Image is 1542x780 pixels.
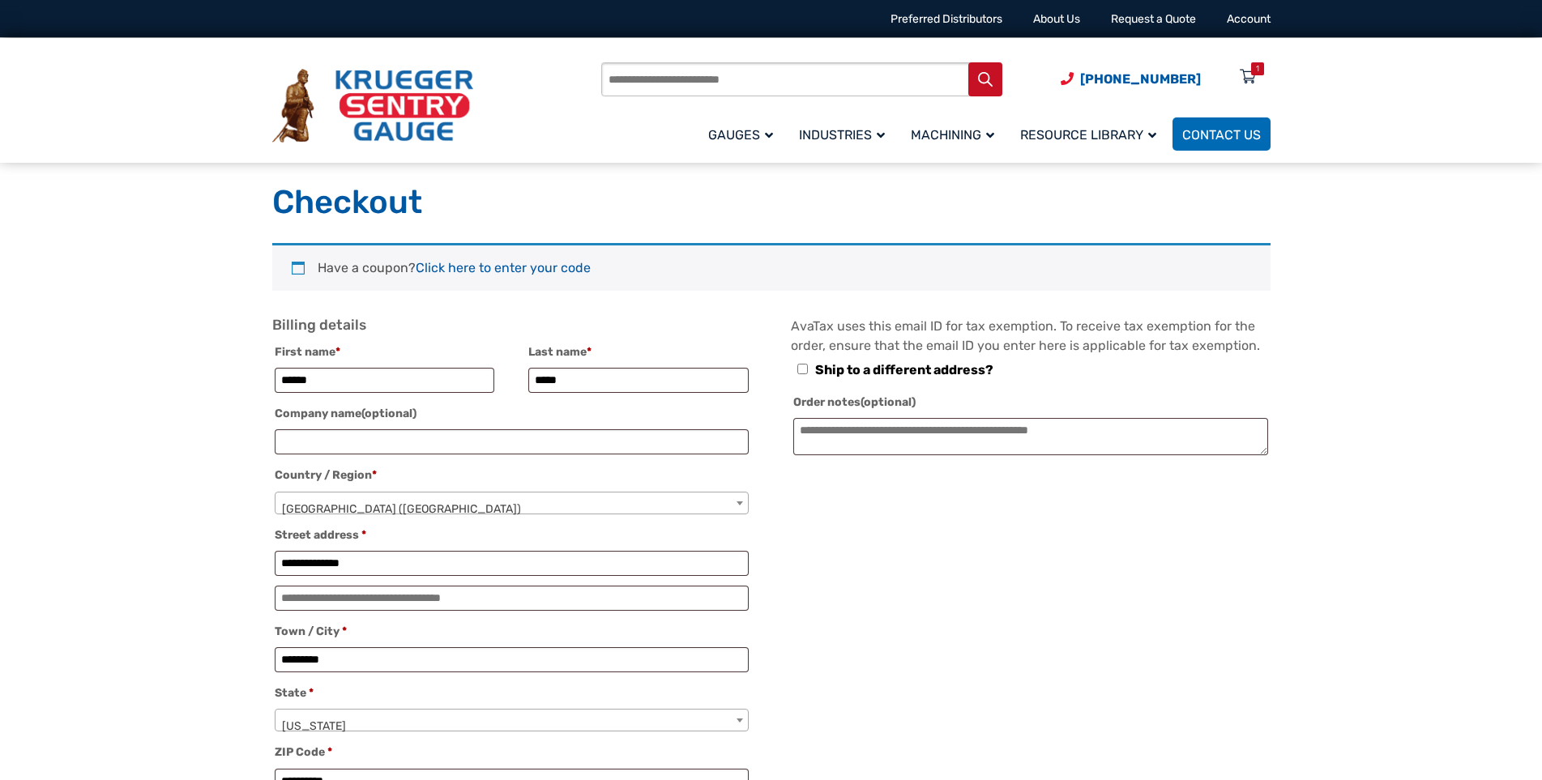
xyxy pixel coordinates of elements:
a: Preferred Distributors [891,12,1002,26]
div: Have a coupon? [272,243,1271,291]
a: Gauges [698,115,789,153]
label: State [275,682,749,705]
span: Wisconsin [276,710,748,744]
span: [PHONE_NUMBER] [1080,71,1201,87]
a: Resource Library [1010,115,1173,153]
a: Industries [789,115,901,153]
input: Ship to a different address? [797,364,808,374]
div: 1 [1256,62,1259,75]
span: Country / Region [275,492,749,514]
label: Company name [275,403,749,425]
span: United States (US) [276,492,748,526]
div: AvaTax uses this email ID for tax exemption. To receive tax exemption for the order, ensure that ... [791,317,1270,462]
img: Krueger Sentry Gauge [272,69,473,143]
span: Resource Library [1020,127,1156,143]
label: Order notes [793,391,1267,414]
a: Machining [901,115,1010,153]
a: Account [1227,12,1271,26]
span: Ship to a different address? [815,362,993,377]
label: Town / City [275,620,749,643]
a: Phone Number (920) 434-8860 [1061,69,1201,89]
span: Gauges [708,127,773,143]
h3: Billing details [272,317,751,335]
span: Contact Us [1182,127,1261,143]
a: Contact Us [1173,117,1271,151]
label: Country / Region [275,464,749,487]
span: (optional) [361,407,416,420]
a: About Us [1033,12,1080,26]
span: Industries [799,127,885,143]
span: (optional) [861,395,916,409]
label: ZIP Code [275,741,749,764]
span: Machining [911,127,994,143]
label: First name [275,341,495,364]
a: Enter your coupon code [416,260,591,275]
label: Street address [275,524,749,547]
h1: Checkout [272,182,1271,223]
a: Request a Quote [1111,12,1196,26]
label: Last name [528,341,749,364]
span: State [275,709,749,731]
